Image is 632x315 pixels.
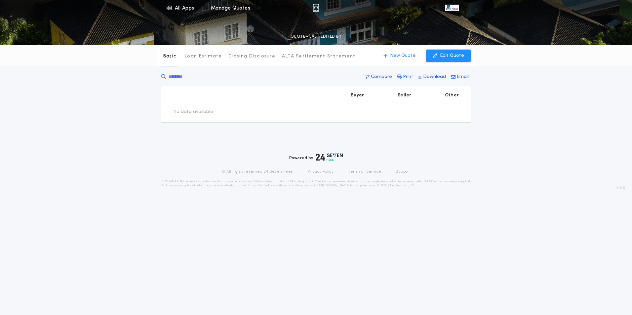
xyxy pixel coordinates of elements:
p: DISCLAIMER: This estimate is provided for informational purposes only. 24|Seven Fees, a product o... [161,180,471,188]
p: New Quote [390,52,415,59]
img: img [313,4,319,12]
p: Print [403,74,413,80]
p: © All rights reserved. 24|Seven Fees [221,169,293,174]
a: Support [396,169,411,174]
td: No data available [168,103,218,121]
p: Compare [371,74,392,80]
img: logo [316,153,343,161]
p: Edit Quote [440,52,464,59]
p: Other [445,92,459,99]
p: QUOTE - LAST EDITED BY [291,33,341,40]
span: 3.8.0 [616,185,625,191]
button: Print [395,71,415,83]
a: [URL][DOMAIN_NAME] [317,184,349,187]
p: Seller [398,92,412,99]
p: ALTA Settlement Statement [282,53,355,60]
p: Email [457,74,469,80]
p: Download [423,74,446,80]
p: Loan Estimate [184,53,222,60]
button: Compare [364,71,394,83]
button: Download [416,71,448,83]
img: vs-icon [445,5,459,11]
a: Privacy Policy [307,169,334,174]
button: Email [449,71,471,83]
a: Terms of Service [348,169,381,174]
button: Edit Quote [426,50,471,62]
p: Basic [163,53,176,60]
p: Closing Disclosure [228,53,275,60]
div: Powered by [289,153,343,161]
p: Buyer [351,92,364,99]
button: New Quote [377,50,422,62]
